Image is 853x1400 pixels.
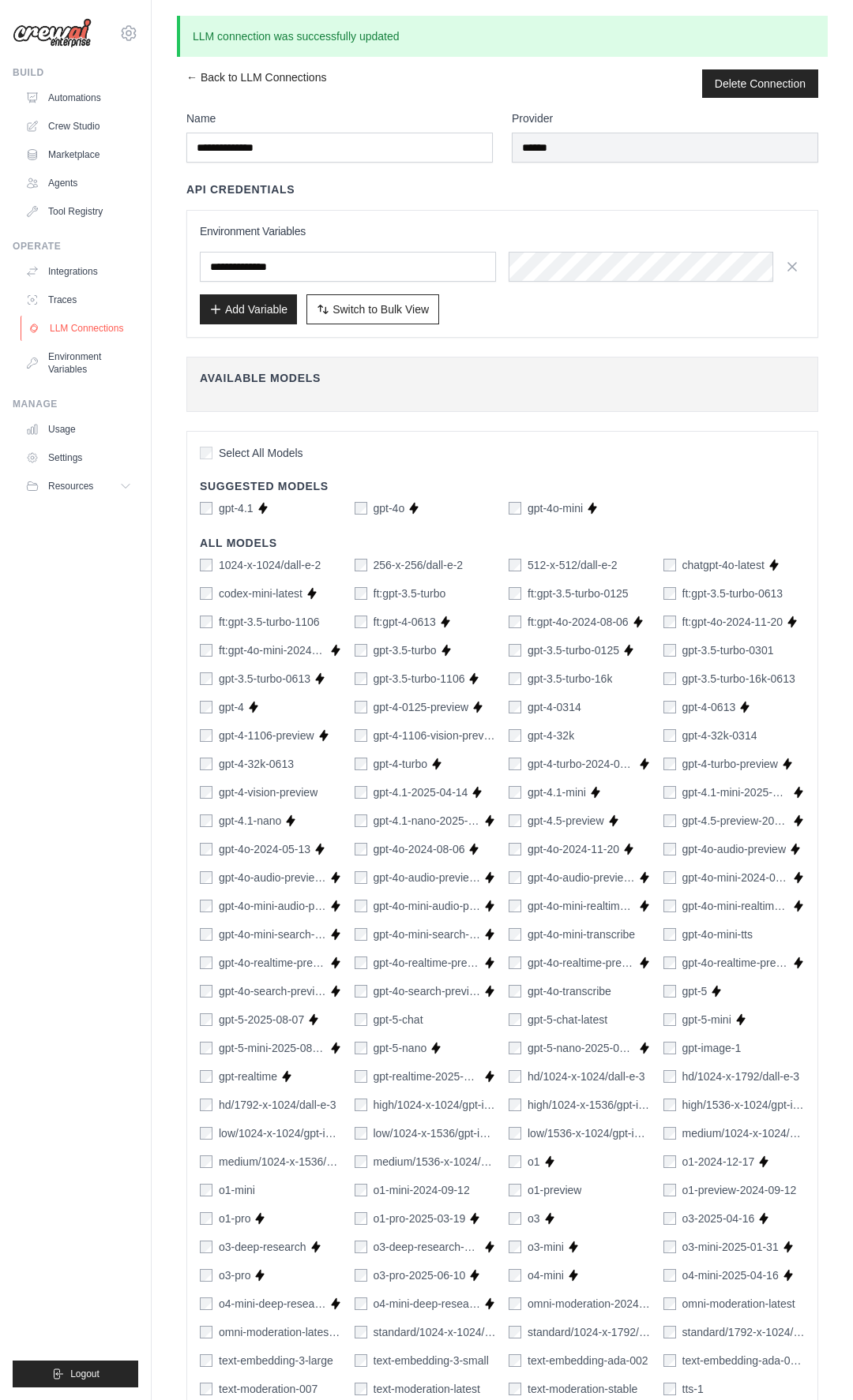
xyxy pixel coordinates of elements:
[663,956,676,969] input: gpt-4o-realtime-preview-2025-06-03
[682,1097,806,1113] label: high/1536-x-1024/gpt-image-1
[509,871,521,884] input: gpt-4o-audio-preview-2025-06-03
[528,1381,637,1397] label: text-moderation-stable
[682,1296,795,1312] label: omni-moderation-latest
[682,1069,800,1084] label: hd/1024-x-1792/dall-e-3
[663,1383,676,1395] input: tts-1
[219,1239,306,1255] label: o3-deep-research
[374,1069,481,1084] label: gpt-realtime-2025-08-28
[509,1383,521,1395] input: text-moderation-stable
[200,294,297,324] button: Add Variable
[200,1241,212,1253] input: o3-deep-research
[355,1212,367,1225] input: o1-pro-2025-03-19
[528,728,574,743] label: gpt-4-32k
[355,956,367,969] input: gpt-4o-realtime-preview-2024-10-01
[663,1042,676,1054] input: gpt-image-1
[682,1239,779,1255] label: o3-mini-2025-01-31
[200,729,212,742] input: gpt-4-1106-preview
[200,1212,212,1225] input: o1-pro
[509,843,521,855] input: gpt-4o-2024-11-20
[200,644,212,657] input: ft:gpt-4o-mini-2024-07-18
[682,784,790,800] label: gpt-4.1-mini-2025-04-14
[374,1154,497,1170] label: medium/1536-x-1024/gpt-image-1
[528,983,611,999] label: gpt-4o-transcribe
[663,1013,676,1026] input: gpt-5-mini
[219,671,310,687] label: gpt-3.5-turbo-0613
[355,1127,367,1140] input: low/1024-x-1536/gpt-image-1
[70,1368,100,1380] span: Logout
[682,926,753,942] label: gpt-4o-mini-tts
[219,1211,250,1226] label: o1-pro
[355,1269,367,1282] input: o3-pro-2025-06-10
[374,1353,489,1368] label: text-embedding-3-small
[528,926,635,942] label: gpt-4o-mini-transcribe
[682,586,783,601] label: ft:gpt-3.5-turbo-0613
[682,898,790,914] label: gpt-4o-mini-realtime-preview-2024-12-17
[509,1042,521,1054] input: gpt-5-nano-2025-08-07
[663,616,676,628] input: ft:gpt-4o-2024-11-20
[200,786,212,799] input: gpt-4-vision-preview
[682,614,783,630] label: ft:gpt-4o-2024-11-20
[374,813,481,829] label: gpt-4.1-nano-2025-04-14
[13,398,138,410] div: Manage
[663,1326,676,1338] input: standard/1792-x-1024/dall-e-3
[219,699,244,715] label: gpt-4
[13,240,138,253] div: Operate
[200,956,212,969] input: gpt-4o-realtime-preview
[219,1381,318,1397] label: text-moderation-007
[528,784,586,800] label: gpt-4.1-mini
[200,1099,212,1111] input: hd/1792-x-1024/dall-e-3
[663,900,676,912] input: gpt-4o-mini-realtime-preview-2024-12-17
[682,955,790,971] label: gpt-4o-realtime-preview-2025-06-03
[682,870,790,885] label: gpt-4o-mini-2024-07-18
[200,535,805,551] h4: All Models
[219,756,294,772] label: gpt-4-32k-0613
[200,447,212,459] input: Select All Models
[186,182,295,197] h4: API Credentials
[355,1070,367,1083] input: gpt-realtime-2025-08-28
[663,758,676,770] input: gpt-4-turbo-preview
[19,474,138,499] button: Resources
[374,756,427,772] label: gpt-4-turbo
[200,1297,212,1310] input: o4-mini-deep-research
[682,671,795,687] label: gpt-3.5-turbo-16k-0613
[663,729,676,742] input: gpt-4-32k-0314
[528,1296,651,1312] label: omni-moderation-2024-09-26
[509,758,521,770] input: gpt-4-turbo-2024-04-09
[374,955,481,971] label: gpt-4o-realtime-preview-2024-10-01
[682,983,708,999] label: gpt-5
[374,728,497,743] label: gpt-4-1106-vision-preview
[355,1042,367,1054] input: gpt-5-nano
[48,480,93,492] span: Resources
[374,926,481,942] label: gpt-4o-mini-search-preview-2025-03-11
[13,66,138,79] div: Build
[200,701,212,713] input: gpt-4
[374,983,481,999] label: gpt-4o-search-preview-2025-03-11
[355,729,367,742] input: gpt-4-1106-vision-preview
[21,316,140,341] a: LLM Connections
[374,1012,423,1028] label: gpt-5-chat
[663,672,676,685] input: gpt-3.5-turbo-16k-0613
[19,199,138,224] a: Tool Registry
[219,1353,333,1368] label: text-embedding-3-large
[200,223,805,239] h3: Environment Variables
[200,1155,212,1168] input: medium/1024-x-1536/gpt-image-1
[355,814,367,827] input: gpt-4.1-nano-2025-04-14
[374,642,437,658] label: gpt-3.5-turbo
[528,1097,651,1113] label: high/1024-x-1536/gpt-image-1
[682,813,790,829] label: gpt-4.5-preview-2025-02-27
[374,1296,481,1312] label: o4-mini-deep-research-2025-06-26
[200,1013,212,1026] input: gpt-5-2025-08-07
[528,1154,540,1170] label: o1
[355,1241,367,1253] input: o3-deep-research-2025-06-26
[663,644,676,657] input: gpt-3.5-turbo-0301
[355,1383,367,1395] input: text-moderation-latest
[200,1042,212,1054] input: gpt-5-mini-2025-08-07
[509,587,521,600] input: ft:gpt-3.5-turbo-0125
[19,445,138,470] a: Settings
[219,1125,342,1141] label: low/1024-x-1024/gpt-image-1
[682,642,774,658] label: gpt-3.5-turbo-0301
[528,586,629,601] label: ft:gpt-3.5-turbo-0125
[177,16,828,57] p: LLM connection was successfully updated
[219,557,321,573] label: 1024-x-1024/dall-e-2
[528,870,635,885] label: gpt-4o-audio-preview-2025-06-03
